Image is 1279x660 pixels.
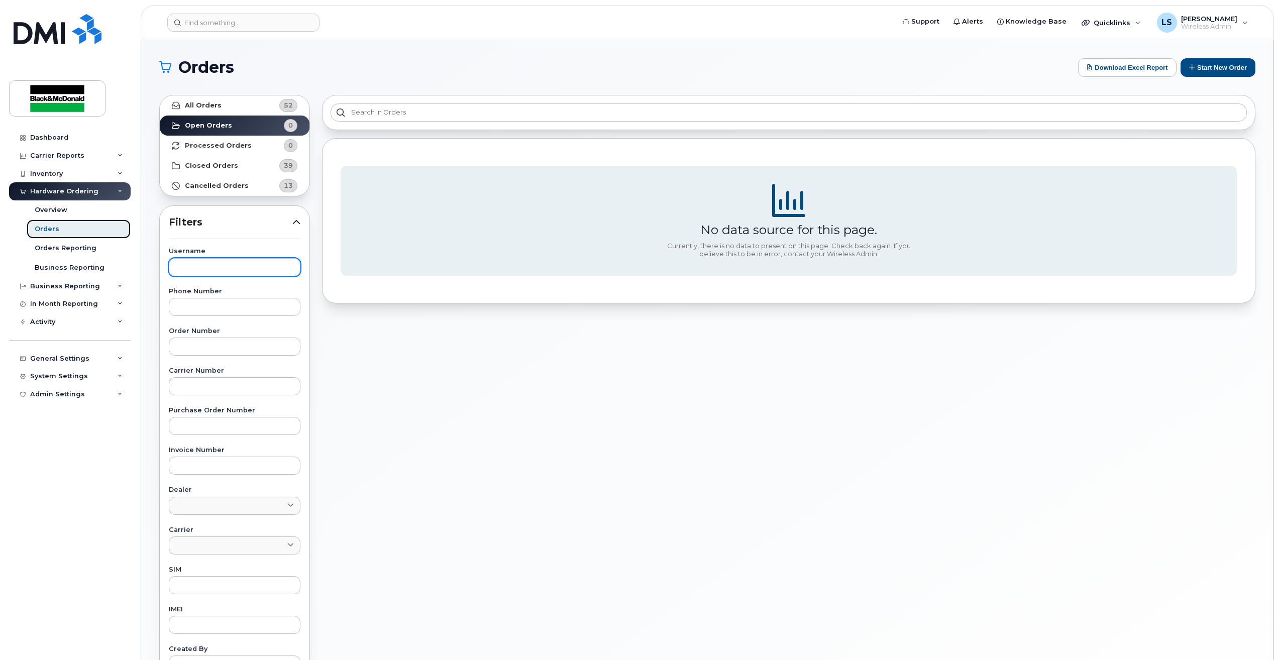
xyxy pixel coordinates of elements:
[185,101,222,109] strong: All Orders
[185,122,232,130] strong: Open Orders
[1078,58,1177,77] button: Download Excel Report
[169,288,300,295] label: Phone Number
[169,447,300,454] label: Invoice Number
[160,176,309,196] a: Cancelled Orders13
[178,60,234,75] span: Orders
[185,182,249,190] strong: Cancelled Orders
[160,136,309,156] a: Processed Orders0
[288,121,293,130] span: 0
[284,100,293,110] span: 52
[169,248,300,255] label: Username
[160,116,309,136] a: Open Orders0
[169,487,300,493] label: Dealer
[169,328,300,335] label: Order Number
[331,103,1247,122] input: Search in orders
[160,156,309,176] a: Closed Orders39
[169,567,300,573] label: SIM
[169,606,300,613] label: IMEI
[185,162,238,170] strong: Closed Orders
[1181,58,1255,77] button: Start New Order
[169,368,300,374] label: Carrier Number
[284,181,293,190] span: 13
[288,141,293,150] span: 0
[169,407,300,414] label: Purchase Order Number
[700,222,877,237] div: No data source for this page.
[284,161,293,170] span: 39
[169,646,300,652] label: Created By
[169,215,292,230] span: Filters
[185,142,252,150] strong: Processed Orders
[160,95,309,116] a: All Orders52
[663,242,914,258] div: Currently, there is no data to present on this page. Check back again. If you believe this to be ...
[169,527,300,533] label: Carrier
